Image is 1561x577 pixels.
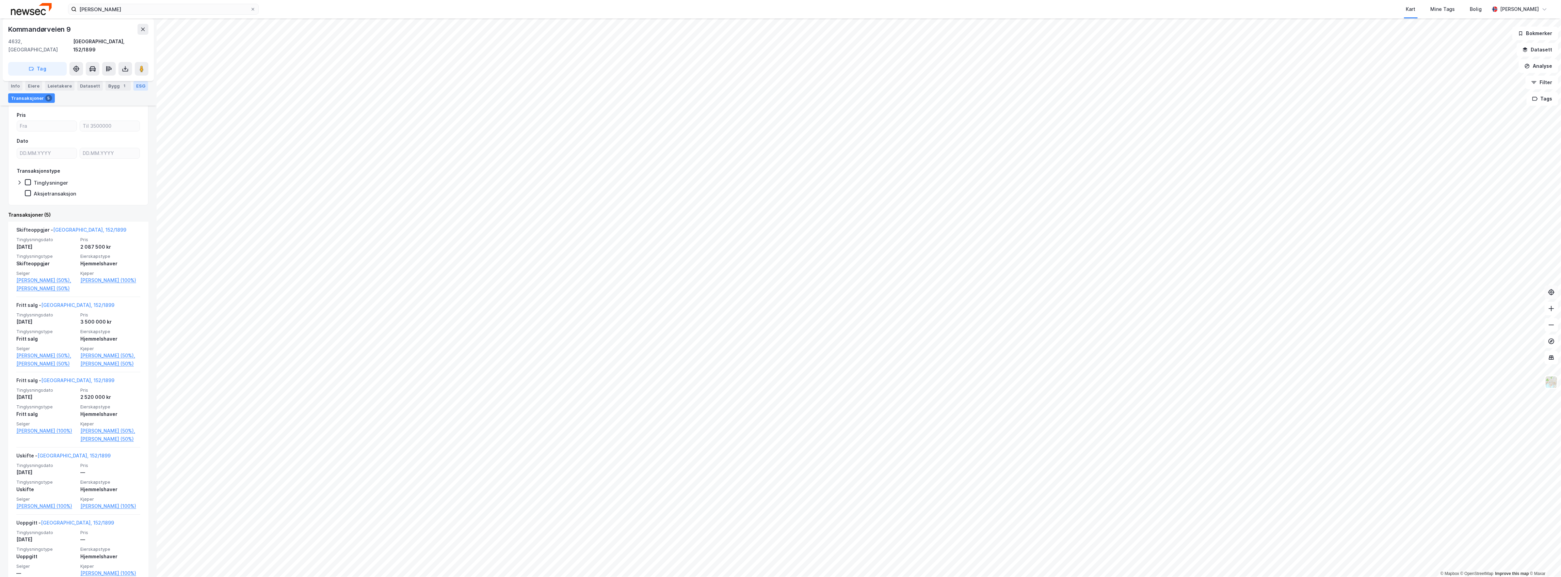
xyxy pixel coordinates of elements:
span: Pris [80,463,140,468]
div: [GEOGRAPHIC_DATA], 152/1899 [73,37,148,54]
div: 3 500 000 kr [80,318,140,326]
div: Hjemmelshaver [80,335,140,343]
span: Selger [16,496,76,502]
div: Uoppgitt [16,552,76,561]
input: Fra [17,121,77,131]
div: Skifteoppgjør - [16,226,126,237]
button: Datasett [1517,43,1558,57]
div: [DATE] [16,468,76,477]
span: Eierskapstype [80,253,140,259]
a: [GEOGRAPHIC_DATA], 152/1899 [41,302,114,308]
span: Tinglysningstype [16,404,76,410]
button: Filter [1526,76,1558,89]
div: Uskifte [16,485,76,494]
a: [PERSON_NAME] (100%) [80,502,140,510]
div: Leietakere [45,81,75,91]
a: [PERSON_NAME] (100%) [80,276,140,284]
div: Fritt salg [16,335,76,343]
div: Fritt salg - [16,376,114,387]
span: Eierskapstype [80,404,140,410]
div: Aksjetransaksjon [34,190,76,197]
span: Tinglysningsdato [16,463,76,468]
div: Bygg [106,81,131,91]
div: Datasett [77,81,103,91]
div: Hjemmelshaver [80,485,140,494]
a: Improve this map [1495,571,1529,576]
div: 4632, [GEOGRAPHIC_DATA] [8,37,73,54]
a: [GEOGRAPHIC_DATA], 152/1899 [37,453,111,458]
div: 1 [121,82,128,89]
a: [PERSON_NAME] (50%) [80,360,140,368]
div: Kart [1406,5,1416,13]
a: [PERSON_NAME] (50%), [16,276,76,284]
div: 2 087 500 kr [80,243,140,251]
a: [PERSON_NAME] (100%) [16,427,76,435]
span: Eierskapstype [80,329,140,334]
div: Hjemmelshaver [80,410,140,418]
div: Kommandørveien 9 [8,24,72,35]
div: Uskifte - [16,452,111,463]
div: — [80,468,140,477]
div: Tinglysninger [34,180,68,186]
a: OpenStreetMap [1461,571,1494,576]
span: Kjøper [80,563,140,569]
a: [PERSON_NAME] (50%) [16,360,76,368]
input: DD.MM.YYYY [17,148,77,158]
span: Tinglysningsdato [16,530,76,535]
div: Kontrollprogram for chat [1527,544,1561,577]
div: Fritt salg - [16,301,114,312]
span: Selger [16,270,76,276]
a: [PERSON_NAME] (50%) [16,284,76,293]
span: Kjøper [80,270,140,276]
a: Mapbox [1441,571,1459,576]
span: Pris [80,530,140,535]
div: Uoppgitt - [16,519,114,530]
div: [DATE] [16,318,76,326]
span: Kjøper [80,421,140,427]
div: Hjemmelshaver [80,552,140,561]
input: DD.MM.YYYY [80,148,140,158]
span: Eierskapstype [80,546,140,552]
span: Pris [80,312,140,318]
div: [DATE] [16,243,76,251]
div: Hjemmelshaver [80,260,140,268]
a: [PERSON_NAME] (100%) [16,502,76,510]
a: [GEOGRAPHIC_DATA], 152/1899 [53,227,126,233]
div: 2 520 000 kr [80,393,140,401]
div: Transaksjonstype [17,167,60,175]
div: Transaksjoner (5) [8,211,148,219]
span: Pris [80,237,140,243]
a: [GEOGRAPHIC_DATA], 152/1899 [41,520,114,526]
div: Info [8,81,22,91]
span: Tinglysningsdato [16,237,76,243]
div: 5 [45,95,52,102]
img: newsec-logo.f6e21ccffca1b3a03d2d.png [11,3,52,15]
iframe: Chat Widget [1527,544,1561,577]
div: [DATE] [16,535,76,544]
a: [PERSON_NAME] (50%), [80,427,140,435]
span: Kjøper [80,346,140,352]
span: Tinglysningstype [16,546,76,552]
span: Kjøper [80,496,140,502]
div: Dato [17,137,28,145]
a: [PERSON_NAME] (50%) [80,435,140,443]
span: Tinglysningstype [16,329,76,334]
span: Selger [16,421,76,427]
div: Pris [17,111,26,119]
span: Pris [80,387,140,393]
span: Tinglysningsdato [16,312,76,318]
a: [PERSON_NAME] (50%), [16,352,76,360]
a: [PERSON_NAME] (50%), [80,352,140,360]
button: Tag [8,62,67,76]
input: Til 3500000 [80,121,140,131]
div: [DATE] [16,393,76,401]
span: Tinglysningstype [16,253,76,259]
span: Selger [16,346,76,352]
img: Z [1545,376,1558,389]
div: ESG [133,81,148,91]
button: Tags [1527,92,1558,106]
span: Selger [16,563,76,569]
div: Bolig [1470,5,1482,13]
button: Bokmerker [1512,27,1558,40]
a: [GEOGRAPHIC_DATA], 152/1899 [41,377,114,383]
